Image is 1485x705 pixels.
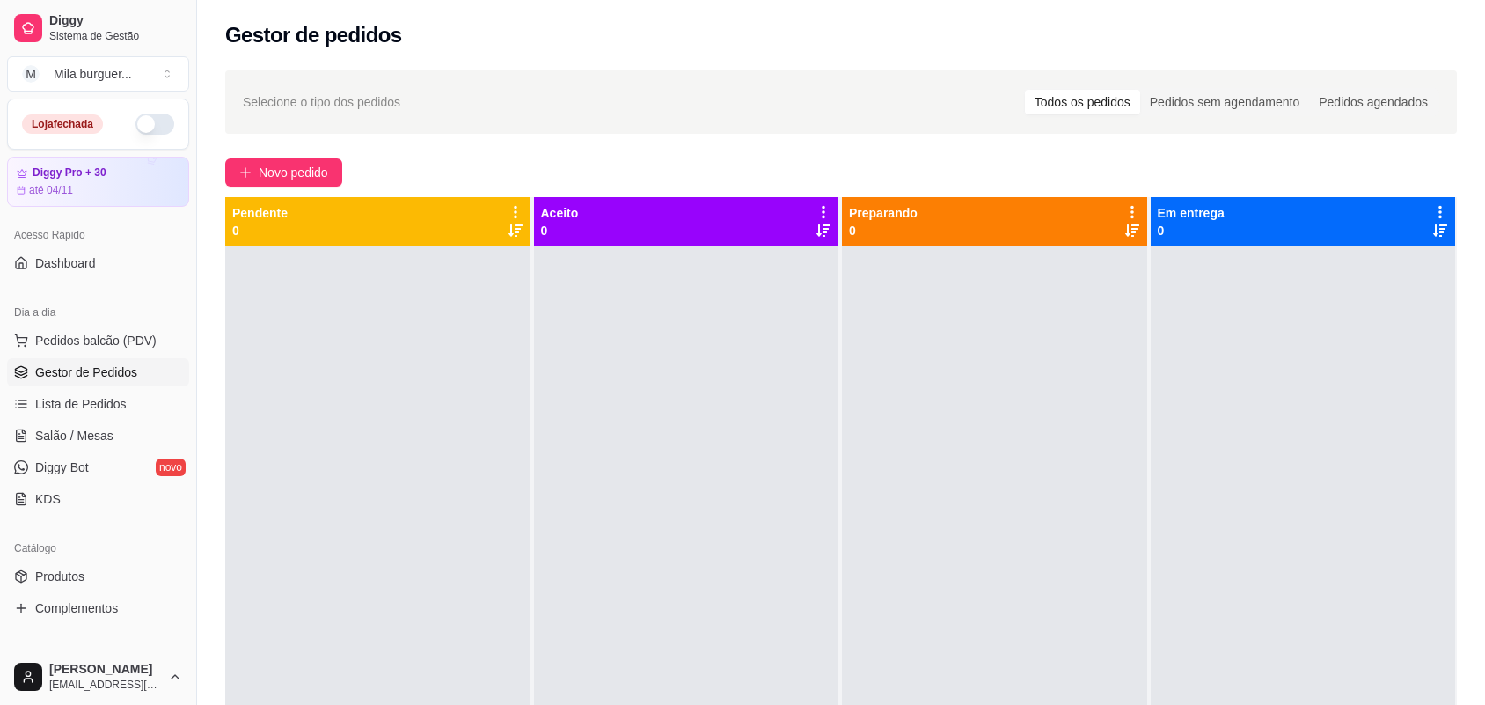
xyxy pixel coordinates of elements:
span: KDS [35,490,61,508]
span: Novo pedido [259,163,328,182]
p: Pendente [232,204,288,222]
span: M [22,65,40,83]
h2: Gestor de pedidos [225,21,402,49]
span: Salão / Mesas [35,427,113,444]
a: Lista de Pedidos [7,390,189,418]
div: Acesso Rápido [7,221,189,249]
a: Produtos [7,562,189,591]
span: Produtos [35,568,84,585]
a: Diggy Pro + 30até 04/11 [7,157,189,207]
span: Selecione o tipo dos pedidos [243,92,400,112]
button: Select a team [7,56,189,92]
p: 0 [849,222,918,239]
span: [EMAIL_ADDRESS][DOMAIN_NAME] [49,678,161,692]
span: Complementos [35,599,118,617]
a: KDS [7,485,189,513]
a: Salão / Mesas [7,422,189,450]
article: Diggy Pro + 30 [33,166,106,180]
div: Todos os pedidos [1025,90,1140,114]
a: Gestor de Pedidos [7,358,189,386]
p: 0 [232,222,288,239]
p: Em entrega [1158,204,1225,222]
button: [PERSON_NAME][EMAIL_ADDRESS][DOMAIN_NAME] [7,656,189,698]
div: Loja fechada [22,114,103,134]
span: [PERSON_NAME] [49,662,161,678]
button: Alterar Status [135,114,174,135]
article: até 04/11 [29,183,73,197]
a: Diggy Botnovo [7,453,189,481]
button: Novo pedido [225,158,342,187]
a: Complementos [7,594,189,622]
div: Catálogo [7,534,189,562]
span: Sistema de Gestão [49,29,182,43]
div: Pedidos agendados [1309,90,1437,114]
span: Gestor de Pedidos [35,364,137,381]
div: Pedidos sem agendamento [1140,90,1309,114]
div: Mila burguer ... [54,65,132,83]
p: Preparando [849,204,918,222]
span: Diggy Bot [35,459,89,476]
span: Diggy [49,13,182,29]
span: Dashboard [35,254,96,272]
span: plus [239,166,252,179]
p: Aceito [541,204,579,222]
p: 0 [541,222,579,239]
span: Lista de Pedidos [35,395,127,413]
button: Pedidos balcão (PDV) [7,327,189,355]
p: 0 [1158,222,1225,239]
a: DiggySistema de Gestão [7,7,189,49]
div: Dia a dia [7,298,189,327]
span: Pedidos balcão (PDV) [35,332,157,349]
a: Dashboard [7,249,189,277]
